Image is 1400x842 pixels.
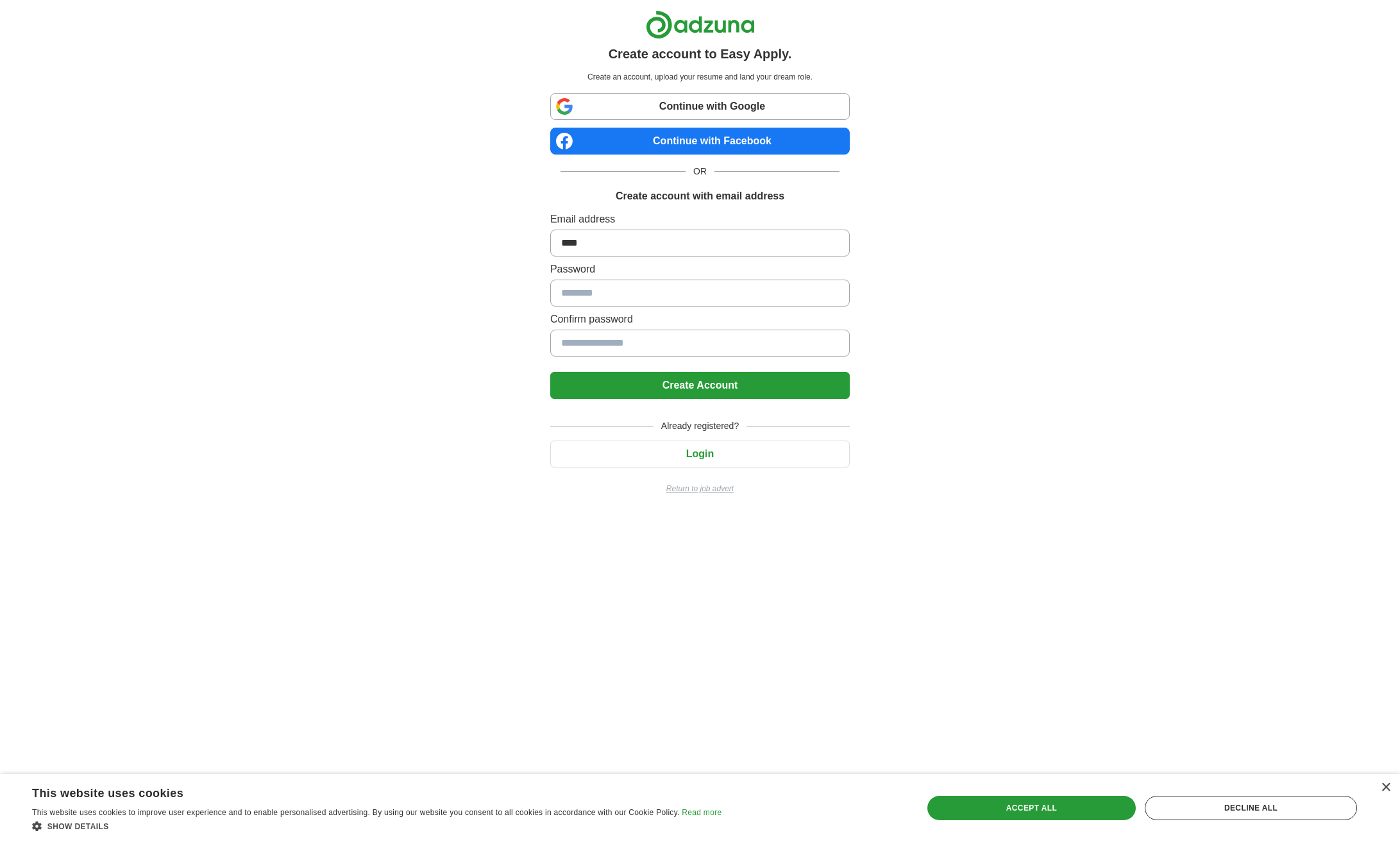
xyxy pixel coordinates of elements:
[550,93,850,120] a: Continue with Google
[32,782,689,801] div: This website uses cookies
[47,822,109,831] span: Show details
[550,212,850,227] label: Email address
[550,441,850,467] button: Login
[927,796,1136,820] div: Accept all
[550,128,850,155] a: Continue with Facebook
[550,372,850,399] button: Create Account
[32,820,721,832] div: Show details
[1145,796,1357,820] div: Decline all
[553,71,847,83] p: Create an account, upload your resume and land your dream role.
[1381,783,1390,793] div: Close
[646,10,755,39] img: Adzuna logo
[682,808,721,817] a: Read more, opens a new window
[609,44,792,63] h1: Create account to Easy Apply.
[32,808,680,817] span: This website uses cookies to improve user experience and to enable personalised advertising. By u...
[550,448,850,459] a: Login
[550,312,850,327] label: Confirm password
[550,483,850,494] a: Return to job advert
[550,262,850,277] label: Password
[616,189,784,204] h1: Create account with email address
[654,419,746,433] span: Already registered?
[686,165,714,178] span: OR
